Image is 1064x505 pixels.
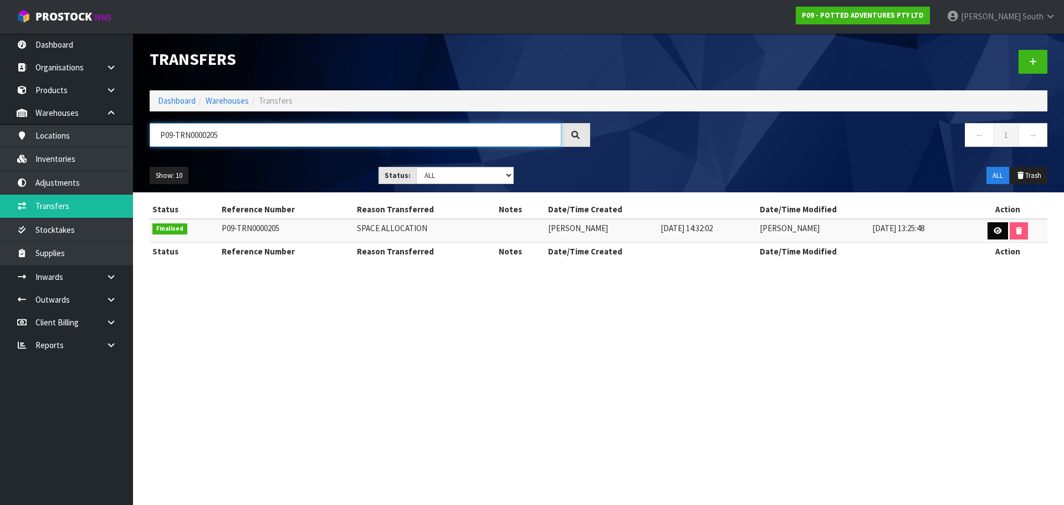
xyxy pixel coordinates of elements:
td: P09-TRN0000205 [219,219,354,243]
span: Transfers [259,95,293,106]
td: [DATE] 14:32:02 [658,219,757,243]
a: 1 [994,123,1019,147]
th: Reason Transferred [354,243,496,261]
th: Reference Number [219,201,354,218]
td: [PERSON_NAME] [757,219,869,243]
span: South [1022,11,1043,22]
a: ← [965,123,994,147]
th: Reference Number [219,243,354,261]
strong: Status: [385,171,411,180]
th: Action [968,201,1047,218]
th: Notes [496,201,545,218]
th: Status [150,243,219,261]
th: Date/Time Modified [757,201,969,218]
span: [PERSON_NAME] [961,11,1021,22]
small: WMS [94,12,111,23]
td: [PERSON_NAME] [545,219,658,243]
th: Date/Time Modified [757,243,969,261]
th: Status [150,201,219,218]
th: Reason Transferred [354,201,496,218]
span: ProStock [35,9,92,24]
td: SPACE ALLOCATION [354,219,496,243]
input: Search transfers [150,123,561,147]
a: Dashboard [158,95,196,106]
th: Date/Time Created [545,201,757,218]
a: → [1018,123,1047,147]
button: Trash [1010,167,1047,185]
th: Date/Time Created [545,243,757,261]
th: Action [968,243,1047,261]
a: P09 - POTTED ADVENTURES PTY LTD [796,7,930,24]
img: cube-alt.png [17,9,30,23]
td: [DATE] 13:25:48 [869,219,969,243]
span: Finalised [152,223,187,234]
th: Notes [496,243,545,261]
button: ALL [986,167,1009,185]
button: Show: 10 [150,167,188,185]
strong: P09 - POTTED ADVENTURES PTY LTD [802,11,924,20]
a: Warehouses [206,95,249,106]
h1: Transfers [150,50,590,68]
nav: Page navigation [607,123,1047,150]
